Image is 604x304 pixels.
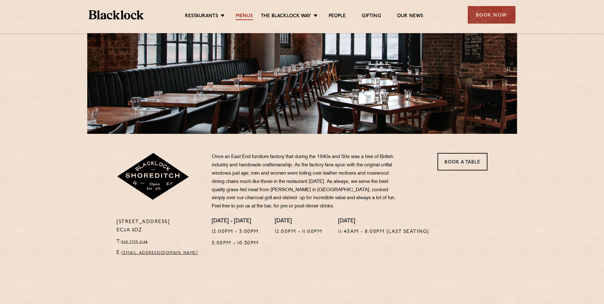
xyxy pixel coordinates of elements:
[338,228,429,236] p: 11:45am - 8:00pm (Last seating)
[117,218,202,235] p: [STREET_ADDRESS] EC2A 3DZ
[437,153,487,170] a: Book a Table
[212,153,400,211] p: Once an East End furniture factory that during the 1940s and 50s was a hive of British industry a...
[212,218,259,225] h4: [DATE] - [DATE]
[275,218,323,225] h4: [DATE]
[117,249,202,257] p: E:
[397,13,423,20] a: Our News
[121,240,148,244] a: 020 7739 2148
[185,13,218,20] a: Restaurants
[117,238,202,246] p: T:
[468,6,515,24] div: Book Now
[275,228,323,236] p: 12:00pm - 11:00pm
[89,10,144,19] img: BL_Textured_Logo-footer-cropped.svg
[117,153,190,201] img: Shoreditch-stamp-v2-default.svg
[338,218,429,225] h4: [DATE]
[362,13,381,20] a: Gifting
[122,251,198,255] a: [EMAIL_ADDRESS][DOMAIN_NAME]
[212,228,259,236] p: 12:00pm - 3:00pm
[212,239,259,248] p: 5:00pm - 10:30pm
[261,13,311,20] a: The Blacklock Way
[236,13,253,20] a: Menus
[329,13,346,20] a: People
